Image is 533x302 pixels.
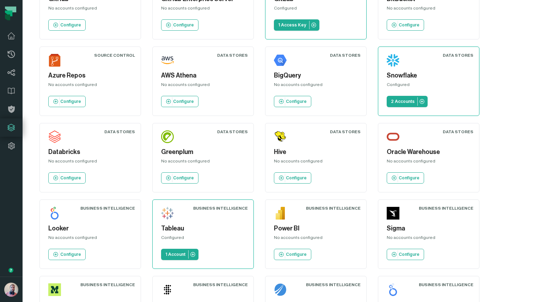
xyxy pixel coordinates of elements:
[419,205,473,211] div: Business Intelligence
[60,22,81,28] p: Configure
[387,82,471,90] div: Configured
[306,282,361,288] div: Business Intelligence
[161,224,245,233] h5: Tableau
[419,282,473,288] div: Business Intelligence
[387,147,471,157] h5: Oracle Warehouse
[48,82,132,90] div: No accounts configured
[387,130,399,143] img: Oracle Warehouse
[387,283,399,296] img: Looker Studio
[274,147,358,157] h5: Hive
[330,53,361,58] div: Data Stores
[387,235,471,243] div: No accounts configured
[274,82,358,90] div: No accounts configured
[193,205,248,211] div: Business Intelligence
[48,130,61,143] img: Databricks
[391,99,415,104] p: 2 Accounts
[306,205,361,211] div: Business Intelligence
[165,252,185,257] p: 1 Account
[387,96,428,107] a: 2 Accounts
[443,129,473,135] div: Data Stores
[274,207,287,220] img: Power BI
[161,71,245,80] h5: AWS Athena
[278,22,306,28] p: 1 Access Key
[60,99,81,104] p: Configure
[48,249,86,260] a: Configure
[60,252,81,257] p: Configure
[274,172,311,184] a: Configure
[286,175,307,181] p: Configure
[48,19,86,31] a: Configure
[48,71,132,80] h5: Azure Repos
[161,283,174,296] img: Sisense
[161,158,245,167] div: No accounts configured
[274,158,358,167] div: No accounts configured
[387,207,399,220] img: Sigma
[399,175,419,181] p: Configure
[274,54,287,67] img: BigQuery
[286,99,307,104] p: Configure
[387,224,471,233] h5: Sigma
[286,252,307,257] p: Configure
[173,175,194,181] p: Configure
[60,175,81,181] p: Configure
[161,147,245,157] h5: Greenplum
[161,82,245,90] div: No accounts configured
[274,249,311,260] a: Configure
[48,172,86,184] a: Configure
[161,207,174,220] img: Tableau
[399,22,419,28] p: Configure
[161,249,198,260] a: 1 Account
[161,54,174,67] img: AWS Athena
[173,99,194,104] p: Configure
[387,158,471,167] div: No accounts configured
[193,282,248,288] div: Business Intelligence
[387,19,424,31] a: Configure
[274,19,319,31] a: 1 Access Key
[48,5,132,14] div: No accounts configured
[4,283,18,297] img: avatar of Idan Shabi
[387,172,424,184] a: Configure
[443,53,473,58] div: Data Stores
[274,71,358,80] h5: BigQuery
[387,249,424,260] a: Configure
[48,147,132,157] h5: Databricks
[104,129,135,135] div: Data Stores
[217,129,248,135] div: Data Stores
[161,130,174,143] img: Greenplum
[161,96,198,107] a: Configure
[80,282,135,288] div: Business Intelligence
[48,54,61,67] img: Azure Repos
[387,71,471,80] h5: Snowflake
[8,267,14,273] div: Tooltip anchor
[217,53,248,58] div: Data Stores
[330,129,361,135] div: Data Stores
[274,224,358,233] h5: Power BI
[274,5,358,14] div: Configured
[48,235,132,243] div: No accounts configured
[94,53,135,58] div: Source Control
[48,283,61,296] img: Mode Analytics
[399,252,419,257] p: Configure
[161,19,198,31] a: Configure
[161,235,245,243] div: Configured
[161,5,245,14] div: No accounts configured
[274,96,311,107] a: Configure
[387,54,399,67] img: Snowflake
[48,158,132,167] div: No accounts configured
[274,283,287,296] img: TDV
[48,207,61,220] img: Looker
[48,96,86,107] a: Configure
[48,224,132,233] h5: Looker
[80,205,135,211] div: Business Intelligence
[274,235,358,243] div: No accounts configured
[387,5,471,14] div: No accounts configured
[173,22,194,28] p: Configure
[274,130,287,143] img: Hive
[161,172,198,184] a: Configure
